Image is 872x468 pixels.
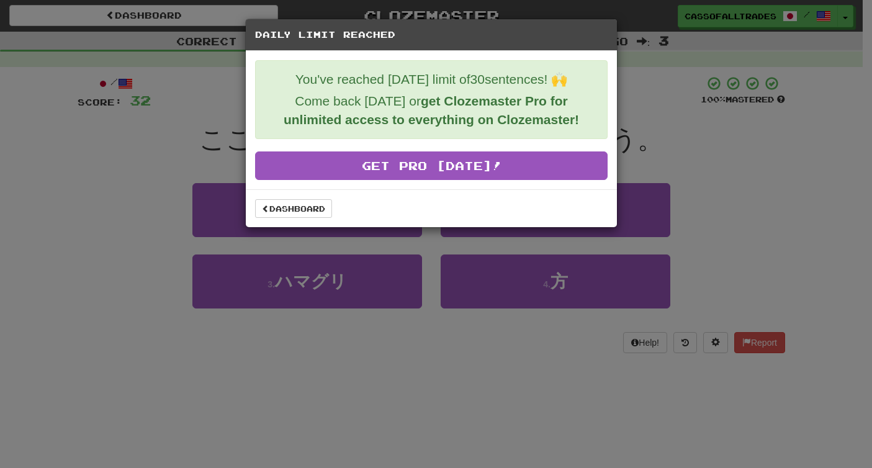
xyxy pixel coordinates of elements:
[284,94,579,127] strong: get Clozemaster Pro for unlimited access to everything on Clozemaster!
[255,151,608,180] a: Get Pro [DATE]!
[265,92,598,129] p: Come back [DATE] or
[265,70,598,89] p: You've reached [DATE] limit of 30 sentences! 🙌
[255,29,608,41] h5: Daily Limit Reached
[255,199,332,218] a: Dashboard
